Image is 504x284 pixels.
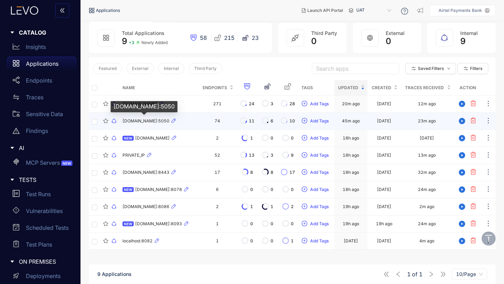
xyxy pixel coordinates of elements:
[271,239,273,243] span: 0
[343,204,359,209] div: 19h ago
[13,94,20,101] span: swap
[377,136,391,141] div: [DATE]
[460,30,478,36] span: Internal
[103,135,108,141] span: star
[10,30,15,35] span: caret-right
[291,187,294,192] span: 0
[271,221,273,226] span: 0
[198,198,236,215] td: 2
[484,115,492,127] button: ellipsis
[457,238,467,244] span: play-circle
[302,186,307,193] span: plus-circle
[376,221,392,226] div: 19h ago
[418,101,436,106] div: 12m ago
[198,233,236,250] td: 1
[485,151,492,159] span: ellipsis
[103,221,108,227] span: star
[484,184,492,195] button: ellipsis
[271,136,273,141] span: 0
[122,153,145,158] span: PRIVATE_IP
[405,63,456,74] button: Saved Filtersdown
[26,208,63,214] p: Vulnerabilities
[26,77,52,84] p: Endpoints
[418,187,436,192] div: 24m ago
[291,239,294,243] span: 1
[485,203,492,211] span: ellipsis
[403,84,446,92] span: Traces Received
[7,107,76,124] a: Sensitive Data
[418,119,436,123] div: 23m ago
[307,8,343,13] span: Launch API Portal
[26,94,43,100] p: Traces
[301,133,329,144] button: plus-circleAdd Tags
[7,57,76,73] a: Applications
[103,152,108,158] span: star
[377,101,391,106] div: [DATE]
[19,177,71,183] span: TESTS
[249,119,254,123] span: 11
[457,186,467,193] span: play-circle
[343,187,359,192] div: 18h ago
[55,3,69,17] button: double-left
[201,84,228,92] span: Endpoints
[249,101,254,106] span: 24
[250,221,253,226] span: 0
[26,241,52,248] p: Test Plans
[457,169,467,176] span: play-circle
[418,66,444,71] span: Saved Filters
[135,187,182,192] span: [DOMAIN_NAME]:8078
[343,170,359,175] div: 18h ago
[250,170,253,175] span: 8
[310,119,329,123] span: Add Tags
[10,177,15,182] span: caret-right
[310,221,329,226] span: Add Tags
[377,239,391,243] div: [DATE]
[484,234,493,242] span: vertical-align-top
[370,84,392,92] span: Created
[485,186,492,194] span: ellipsis
[26,225,69,231] p: Scheduled Tests
[10,259,15,264] span: caret-right
[457,63,488,74] button: Filters
[291,221,294,226] span: 0
[457,221,467,227] span: play-circle
[19,29,71,36] span: CATALOG
[302,221,307,227] span: plus-circle
[418,153,436,158] div: 13m ago
[19,145,71,151] span: AI
[310,153,329,158] span: Add Tags
[26,159,74,166] p: MCP Servers
[122,30,164,36] span: Total Applications
[456,218,468,229] button: play-circle
[386,30,405,36] span: External
[26,61,58,67] p: Applications
[122,36,127,46] span: 9
[454,80,482,95] th: Action
[342,101,360,106] div: 20m ago
[19,258,71,265] span: ON PREMISES
[26,273,61,279] p: Deployments
[129,40,134,45] span: + 3
[271,153,273,158] span: 3
[97,271,132,277] span: 9 Applications
[456,235,468,247] button: play-circle
[61,161,72,166] span: NEW
[484,133,492,144] button: ellipsis
[310,101,329,106] span: Add Tags
[310,239,329,243] span: Add Tags
[135,221,182,226] span: [DOMAIN_NAME]:8093
[302,101,307,107] span: plus-circle
[485,117,492,125] span: ellipsis
[289,119,295,123] span: 10
[271,204,273,209] span: 1
[7,124,76,141] a: Findings
[93,63,122,74] button: Featured
[456,98,468,109] button: play-circle
[344,239,358,243] div: [DATE]
[122,239,153,243] span: localhost:8082
[419,239,434,243] div: 4m ago
[250,187,253,192] span: 0
[301,115,329,127] button: plus-circleAdd Tags
[302,118,307,124] span: plus-circle
[103,170,108,175] span: star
